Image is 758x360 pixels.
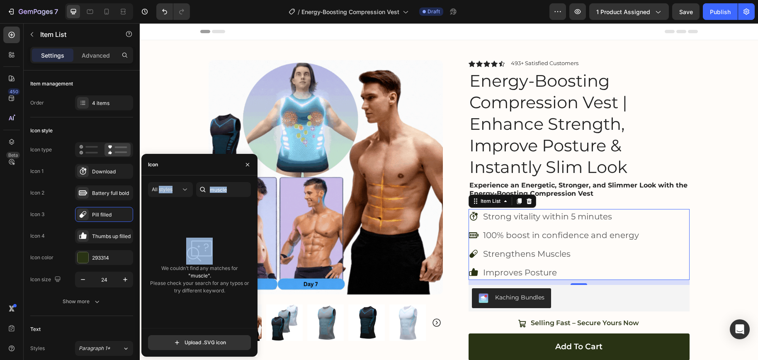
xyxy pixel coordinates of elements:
[30,274,63,285] div: Icon size
[30,127,53,134] div: Icon style
[6,152,20,158] div: Beta
[342,242,500,257] div: Rich Text Editor. Editing area: main
[150,272,249,280] span: "muscle".
[148,182,193,197] button: All styles
[329,310,550,337] button: Add to cart
[3,3,62,20] button: 7
[152,186,172,192] span: All styles
[140,23,758,360] iframe: Design area
[342,186,500,201] div: Rich Text Editor. Editing area: main
[343,224,499,237] p: Strengthens Muscles
[292,294,302,304] button: Carousel Next Arrow
[30,345,45,352] div: Styles
[298,7,300,16] span: /
[41,51,64,60] p: Settings
[79,345,110,352] span: Paragraph 1*
[92,190,131,197] div: Battery full bold
[92,254,131,262] div: 293314
[30,211,44,218] div: Icon 3
[156,3,190,20] div: Undo/Redo
[82,51,110,60] p: Advanced
[342,204,500,219] div: Rich Text Editor. Editing area: main
[92,211,131,219] div: Pill filled
[30,80,73,88] div: Item management
[8,88,20,95] div: 450
[371,37,439,44] p: 493+ Satisfied Customers
[710,7,731,16] div: Publish
[54,7,58,17] p: 7
[196,182,251,197] input: Search icon
[415,319,463,329] div: Add to cart
[343,187,499,199] p: Strong vitality within 5 minutes
[30,326,41,333] div: Text
[332,265,411,285] button: Kaching Bundles
[339,174,362,182] div: Item List
[730,319,750,339] div: Open Intercom Messenger
[63,297,101,306] div: Show more
[342,223,500,238] div: Rich Text Editor. Editing area: main
[75,341,133,356] button: Paragraph 1*
[30,146,52,153] div: Icon type
[428,8,440,15] span: Draft
[335,190,338,192] text: 5m
[92,100,131,107] div: 4 items
[391,296,499,304] p: Selling Fast – Secure Yours Now
[30,232,45,240] div: Icon 4
[30,254,53,261] div: Icon color
[150,265,249,294] p: We couldn’t find any matches for Please check your search for any typos or try different keyword.
[148,161,158,168] div: Icon
[92,168,131,175] div: Download
[30,294,133,309] button: Show more
[85,169,86,170] text: 5m
[672,3,700,20] button: Save
[30,168,44,175] div: Icon 1
[30,189,44,197] div: Icon 2
[703,3,738,20] button: Publish
[92,233,131,240] div: Thumbs up filled
[596,7,650,16] span: 1 product assigned
[301,7,399,16] span: Energy-Boosting Compression Vest
[339,270,349,280] img: KachingBundles.png
[148,335,251,350] button: Upload .SVG icon
[173,338,226,347] div: Upload .SVG icon
[329,157,550,176] div: Rich Text Editor. Editing area: main
[679,8,693,15] span: Save
[330,158,548,175] strong: Experience an Energetic, Stronger, and Slimmer Look with the Energy-Boosting Compression Vest
[329,46,550,156] h1: Energy-Boosting Compression Vest | Enhance Strength, Improve Posture & Instantly Slim Look
[40,29,111,39] p: Item List
[343,206,499,218] p: 100% boost in confidence and energy
[343,243,499,255] p: Improves Posture
[589,3,669,20] button: 1 product assigned
[355,270,405,279] div: Kaching Bundles
[30,99,44,107] div: Order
